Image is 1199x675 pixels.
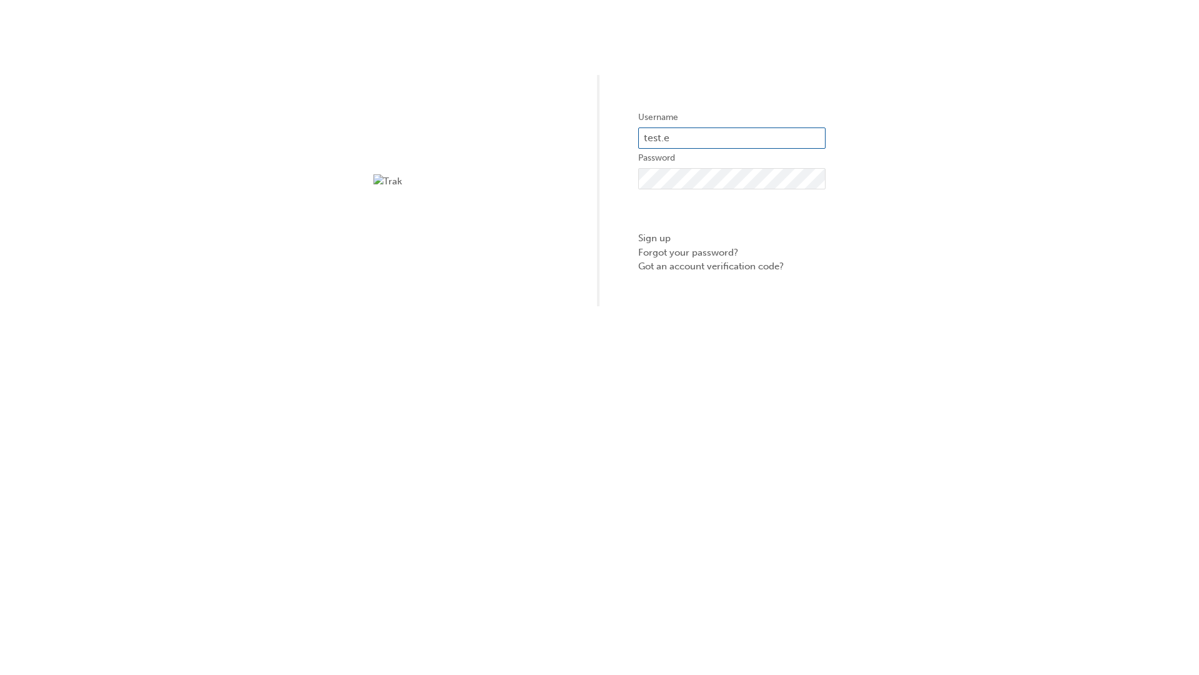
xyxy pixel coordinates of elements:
[373,174,561,189] img: Trak
[638,259,826,274] a: Got an account verification code?
[638,127,826,149] input: Username
[638,110,826,125] label: Username
[638,199,826,222] button: Sign In
[638,231,826,246] a: Sign up
[638,151,826,166] label: Password
[638,246,826,260] a: Forgot your password?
